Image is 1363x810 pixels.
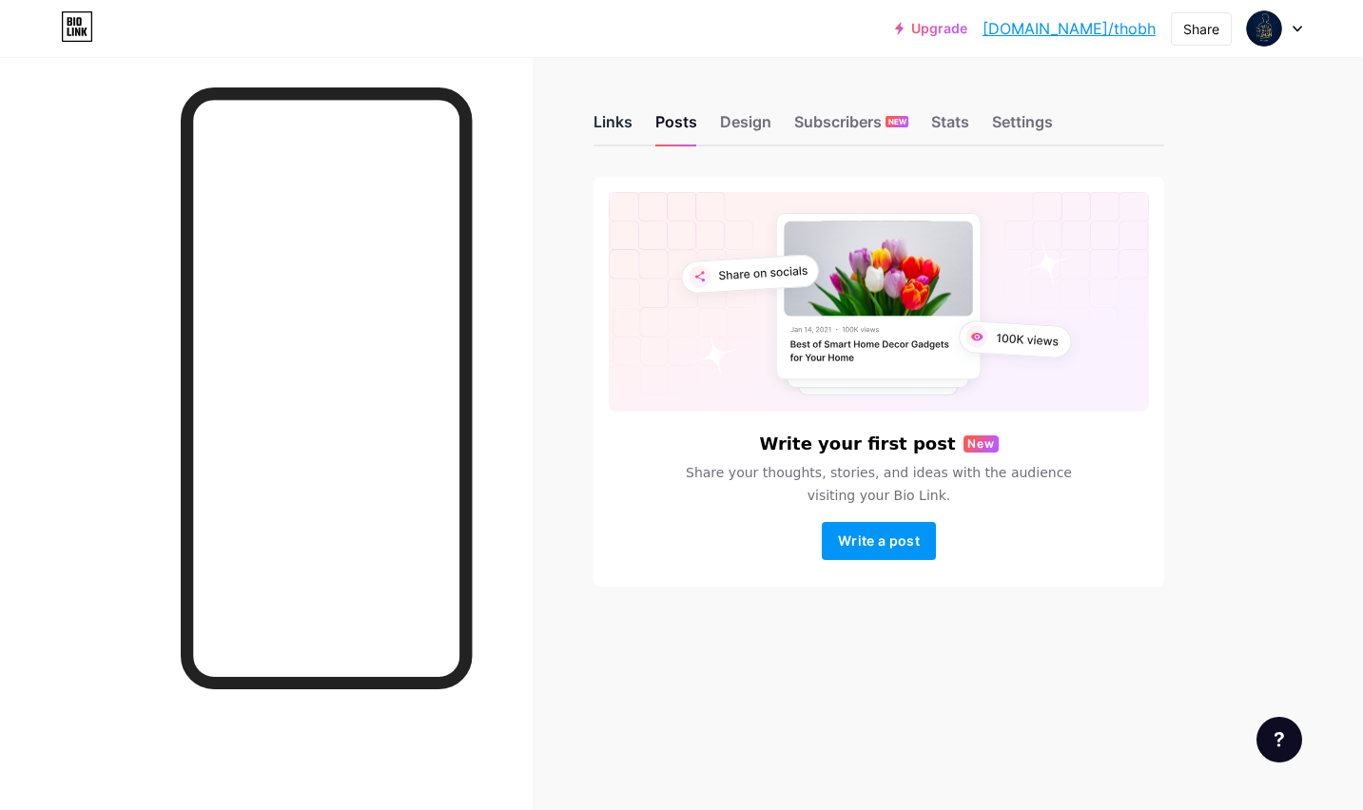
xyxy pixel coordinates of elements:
div: Links [594,110,633,145]
span: NEW [888,116,906,127]
button: Write a post [822,522,936,560]
div: Design [720,110,771,145]
div: Subscribers [794,110,908,145]
span: Write a post [838,532,920,549]
img: thobh [1246,10,1282,47]
span: Share your thoughts, stories, and ideas with the audience visiting your Bio Link. [663,461,1095,507]
div: Share [1183,19,1219,39]
h6: Write your first post [759,434,955,453]
span: New [967,435,995,453]
a: [DOMAIN_NAME]/thobh [983,17,1156,40]
div: Settings [992,110,1053,145]
div: Stats [931,110,969,145]
div: Posts [655,110,697,145]
a: Upgrade [895,21,967,36]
